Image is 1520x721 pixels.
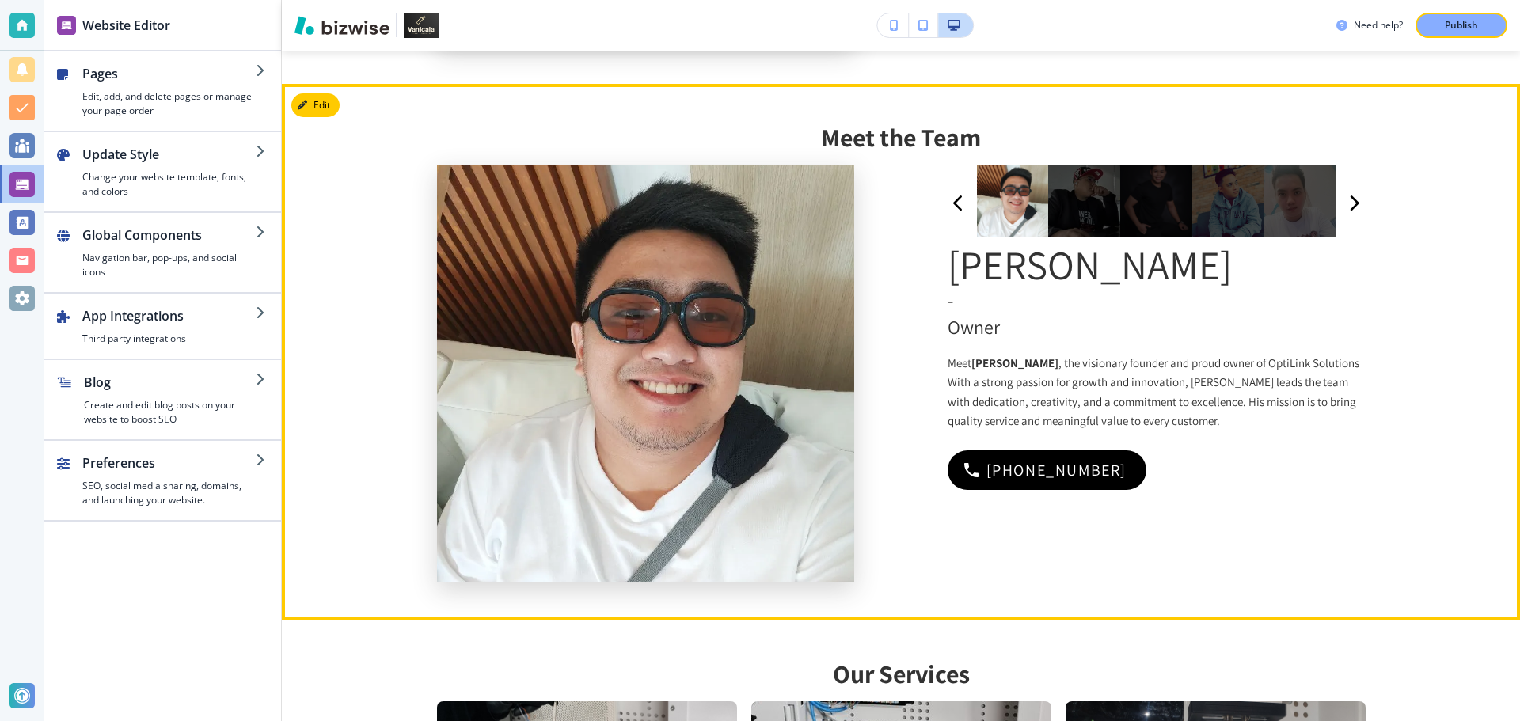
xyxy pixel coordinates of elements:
img: Your Logo [404,13,439,38]
button: BlogCreate and edit blog posts on your website to boost SEO [44,360,281,439]
div: +639625928627 [948,450,1146,490]
button: Edit [291,93,340,117]
h2: Global Components [82,226,256,245]
h2: Pages [82,64,256,83]
p: Publish [1445,18,1478,32]
img: editor icon [57,16,76,35]
button: PagesEdit, add, and delete pages or manage your page order [44,51,281,131]
p: [PHONE_NUMBER] [986,457,1127,483]
div: - [948,252,1366,341]
button: Global ComponentsNavigation bar, pop-ups, and social icons [44,213,281,292]
button: Publish [1415,13,1507,38]
h2: Our Services [437,658,1366,689]
h2: Blog [84,373,256,392]
h2: App Integrations [82,306,256,325]
h2: Preferences [82,453,256,472]
img: <p><span style="font-size: 2.13em;">George Capulong</span></p> [437,165,855,582]
h3: Need help? [1354,18,1403,32]
h2: Website Editor [82,16,170,35]
span: [PERSON_NAME] [948,238,1232,291]
p: Owner [948,313,1366,341]
h4: Create and edit blog posts on your website to boost SEO [84,398,256,427]
img: Bizwise Logo [294,16,389,35]
h4: Change your website template, fonts, and colors [82,170,256,199]
h4: Edit, add, and delete pages or manage your page order [82,89,256,118]
h2: Update Style [82,145,256,164]
h4: Navigation bar, pop-ups, and social icons [82,251,256,279]
button: App IntegrationsThird party integrations [44,294,281,359]
h4: SEO, social media sharing, domains, and launching your website. [82,479,256,507]
h4: Third party integrations [82,332,256,346]
p: Meet , the visionary founder and proud owner of OptiLink Solutions With a strong passion for grow... [948,354,1366,431]
strong: [PERSON_NAME] [971,355,1058,370]
button: Update StyleChange your website template, fonts, and colors [44,132,281,211]
a: [PHONE_NUMBER] [948,450,1146,490]
h2: Meet the Team [437,122,1366,152]
button: PreferencesSEO, social media sharing, domains, and launching your website. [44,441,281,520]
